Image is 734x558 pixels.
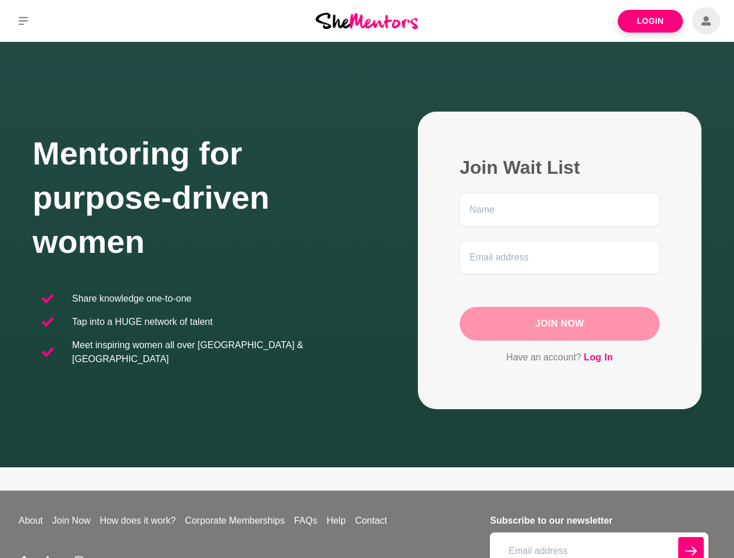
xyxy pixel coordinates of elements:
[72,338,358,366] p: Meet inspiring women all over [GEOGRAPHIC_DATA] & [GEOGRAPHIC_DATA]
[460,350,660,365] p: Have an account?
[33,131,367,264] h1: Mentoring for purpose-driven women
[584,350,613,365] a: Log In
[490,514,708,528] h4: Subscribe to our newsletter
[350,514,392,528] a: Contact
[460,241,660,274] input: Email address
[322,514,350,528] a: Help
[95,514,181,528] a: How does it work?
[460,193,660,227] input: Name
[460,156,660,179] h2: Join Wait List
[316,13,418,28] img: She Mentors Logo
[14,514,48,528] a: About
[48,514,95,528] a: Join Now
[72,315,213,329] p: Tap into a HUGE network of talent
[180,514,289,528] a: Corporate Memberships
[289,514,322,528] a: FAQs
[618,10,683,33] a: Login
[72,292,191,306] p: Share knowledge one-to-one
